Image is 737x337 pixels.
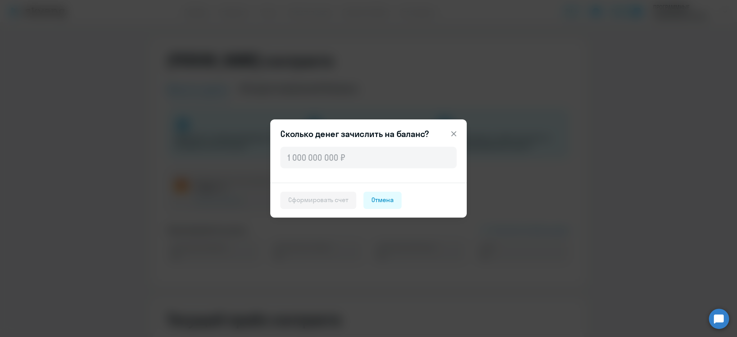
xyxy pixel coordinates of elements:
button: Отмена [363,192,402,209]
button: Сформировать счет [280,192,356,209]
header: Сколько денег зачислить на баланс? [270,128,467,140]
div: Отмена [371,195,394,205]
input: 1 000 000 000 ₽ [280,147,457,168]
div: Сформировать счет [288,195,348,205]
